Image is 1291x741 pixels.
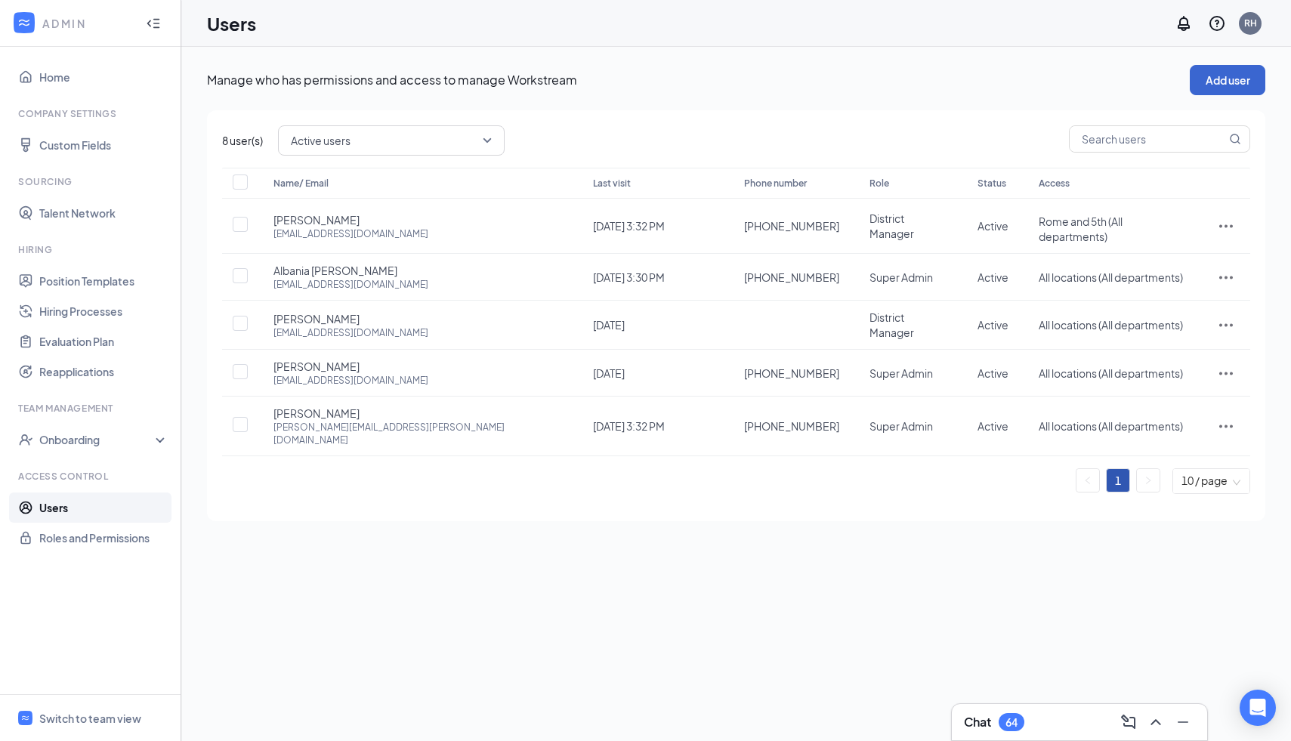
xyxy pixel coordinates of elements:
[39,266,168,296] a: Position Templates
[273,326,428,339] div: [EMAIL_ADDRESS][DOMAIN_NAME]
[273,359,360,374] span: [PERSON_NAME]
[869,211,914,240] span: District Manager
[273,212,360,227] span: [PERSON_NAME]
[593,219,665,233] span: [DATE] 3:32 PM
[978,219,1008,233] span: Active
[1171,710,1195,734] button: Minimize
[978,366,1008,380] span: Active
[273,421,563,446] div: [PERSON_NAME][EMAIL_ADDRESS][PERSON_NAME][DOMAIN_NAME]
[20,713,30,723] svg: WorkstreamLogo
[1217,268,1235,286] svg: ActionsIcon
[39,296,168,326] a: Hiring Processes
[39,523,168,553] a: Roles and Permissions
[39,130,168,160] a: Custom Fields
[18,243,165,256] div: Hiring
[1106,468,1130,492] li: 1
[39,711,141,726] div: Switch to team view
[1024,168,1202,199] th: Access
[39,326,168,357] a: Evaluation Plan
[1217,217,1235,235] svg: ActionsIcon
[1144,710,1168,734] button: ChevronUp
[17,15,32,30] svg: WorkstreamLogo
[42,16,132,31] div: ADMIN
[1244,17,1257,29] div: RH
[1076,468,1100,492] li: Previous Page
[1217,364,1235,382] svg: ActionsIcon
[18,107,165,120] div: Company Settings
[1144,476,1153,485] span: right
[18,402,165,415] div: Team Management
[273,227,428,240] div: [EMAIL_ADDRESS][DOMAIN_NAME]
[1005,716,1018,729] div: 64
[1181,469,1241,493] span: 10 / page
[273,278,428,291] div: [EMAIL_ADDRESS][DOMAIN_NAME]
[1039,270,1183,284] span: All locations (All departments)
[222,132,263,149] span: 8 user(s)
[39,198,168,228] a: Talent Network
[1116,710,1141,734] button: ComposeMessage
[869,174,947,193] div: Role
[1070,126,1226,152] input: Search users
[1217,417,1235,435] svg: ActionsIcon
[744,418,839,434] span: [PHONE_NUMBER]
[1147,713,1165,731] svg: ChevronUp
[1173,469,1249,493] div: Page Size
[1217,316,1235,334] svg: ActionsIcon
[1229,133,1241,145] svg: MagnifyingGlass
[729,168,854,199] th: Phone number
[146,16,161,31] svg: Collapse
[869,270,933,284] span: Super Admin
[273,311,360,326] span: [PERSON_NAME]
[1240,690,1276,726] div: Open Intercom Messenger
[39,62,168,92] a: Home
[207,11,256,36] h1: Users
[1083,476,1092,485] span: left
[39,492,168,523] a: Users
[978,419,1008,433] span: Active
[593,419,665,433] span: [DATE] 3:32 PM
[291,129,351,152] span: Active users
[744,270,839,285] span: [PHONE_NUMBER]
[1208,14,1226,32] svg: QuestionInfo
[964,714,991,730] h3: Chat
[18,432,33,447] svg: UserCheck
[744,366,839,381] span: [PHONE_NUMBER]
[273,174,563,193] div: Name/ Email
[593,174,714,193] div: Last visit
[593,366,625,380] span: [DATE]
[744,218,839,233] span: [PHONE_NUMBER]
[978,318,1008,332] span: Active
[1039,318,1183,332] span: All locations (All departments)
[18,470,165,483] div: Access control
[39,357,168,387] a: Reapplications
[1137,469,1160,492] button: right
[593,318,625,332] span: [DATE]
[1175,14,1193,32] svg: Notifications
[869,366,933,380] span: Super Admin
[1120,713,1138,731] svg: ComposeMessage
[1136,468,1160,492] li: Next Page
[39,432,156,447] div: Onboarding
[18,175,165,188] div: Sourcing
[273,374,428,387] div: [EMAIL_ADDRESS][DOMAIN_NAME]
[1039,366,1183,380] span: All locations (All departments)
[593,270,665,284] span: [DATE] 3:30 PM
[1190,65,1265,95] button: Add user
[273,263,397,278] span: Albania [PERSON_NAME]
[869,310,914,339] span: District Manager
[1174,713,1192,731] svg: Minimize
[273,406,360,421] span: [PERSON_NAME]
[1039,215,1123,243] span: Rome and 5th (All departments)
[869,419,933,433] span: Super Admin
[207,72,1190,88] p: Manage who has permissions and access to manage Workstream
[978,270,1008,284] span: Active
[1039,419,1183,433] span: All locations (All departments)
[1076,469,1099,492] button: left
[1107,469,1129,492] a: 1
[962,168,1024,199] th: Status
